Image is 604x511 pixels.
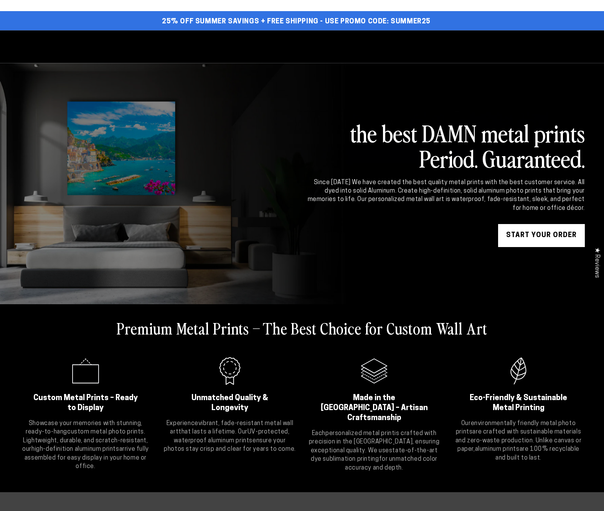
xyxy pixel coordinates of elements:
h2: the best DAMN metal prints Period. Guaranteed. [306,120,585,171]
span: Shop By Use [246,41,295,52]
span: Start Your Print [158,41,229,52]
strong: personalized metal print [325,430,394,437]
summary: Search our site [539,38,556,55]
a: Why Metal? [307,36,366,57]
span: Professionals [433,41,495,52]
div: Click to open Judge.me floating reviews tab [589,241,604,284]
p: Each is crafted with precision in the [GEOGRAPHIC_DATA], ensuring exceptional quality. We use for... [308,429,441,472]
h2: Eco-Friendly & Sustainable Metal Printing [462,393,575,413]
span: About Us [378,41,416,52]
h2: Premium Metal Prints – The Best Choice for Custom Wall Art [117,318,487,338]
h2: Unmatched Quality & Longevity [173,393,287,413]
span: Why Metal? [313,41,361,52]
strong: vibrant, fade-resistant metal wall art [170,420,293,435]
a: Shop By Use [241,36,301,57]
a: START YOUR Order [498,224,585,247]
strong: aluminum prints [475,446,520,452]
strong: UV-protected, waterproof aluminum prints [174,429,289,443]
h2: Made in the [GEOGRAPHIC_DATA] – Artisan Craftsmanship [317,393,431,423]
span: 25% off Summer Savings + Free Shipping - Use Promo Code: SUMMER25 [162,18,431,26]
h2: Custom Metal Prints – Ready to Display [29,393,142,413]
strong: environmentally friendly metal photo prints [456,420,576,435]
p: Experience that lasts a lifetime. Our ensure your photos stay crisp and clear for years to come. [163,419,296,454]
strong: custom metal photo prints [67,429,144,435]
a: About Us [372,36,422,57]
p: Our are crafted with sustainable materials and zero-waste production. Unlike canvas or paper, are... [452,419,585,462]
a: Professionals [427,36,500,57]
p: Showcase your memories with stunning, ready-to-hang . Lightweight, durable, and scratch-resistant... [19,419,152,471]
div: Since [DATE] We have created the best quality metal prints with the best customer service. All dy... [306,178,585,213]
a: Start Your Print [152,36,235,57]
strong: high-definition aluminum prints [31,446,119,452]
